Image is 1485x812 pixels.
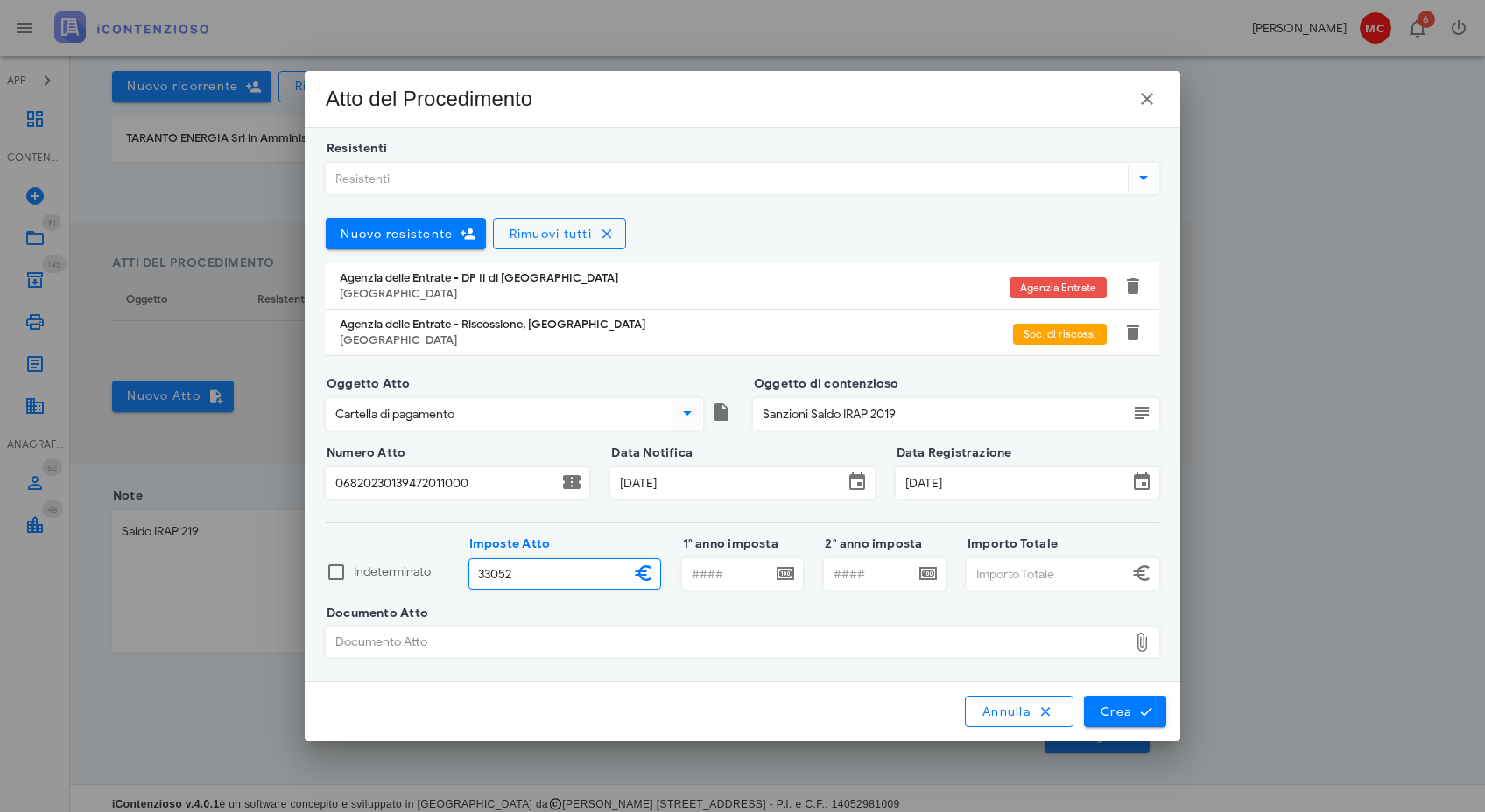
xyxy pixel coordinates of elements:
[606,444,693,462] label: Data Notifica
[326,218,486,249] button: Nuovo resistente
[965,696,1073,727] button: Annulla
[508,227,592,241] span: Rimuovi tutti
[1123,322,1144,343] button: Elimina
[327,628,1128,656] div: Documento Atto
[326,85,532,113] div: Atto del Procedimento
[683,559,772,589] input: ####
[327,164,1124,193] input: Resistenti
[321,444,405,462] label: Numero Atto
[340,318,1013,332] div: Agenzia delle Entrate - Riscossione, [GEOGRAPHIC_DATA]
[891,444,1012,462] label: Data Registrazione
[354,563,447,581] label: Indeterminato
[1100,703,1151,719] span: Crea
[321,375,411,393] label: Oggetto Atto
[982,703,1057,719] span: Annulla
[754,399,1128,429] input: Oggetto di contenzioso
[340,287,1010,301] div: [GEOGRAPHIC_DATA]
[340,333,1013,347] div: [GEOGRAPHIC_DATA]
[321,605,428,622] label: Documento Atto
[340,271,1010,285] div: Agenzia delle Entrate - DP II di [GEOGRAPHIC_DATA]
[749,375,899,393] label: Oggetto di contenzioso
[820,535,922,553] label: 2° anno imposta
[340,227,453,241] span: Nuovo resistente
[321,140,387,157] label: Resistenti
[327,399,668,429] input: Oggetto Atto
[464,535,551,553] label: Imposte Atto
[327,468,558,498] input: Numero Atto
[825,559,914,589] input: ####
[1084,696,1166,727] button: Crea
[1123,276,1144,297] button: Elimina
[962,535,1058,553] label: Importo Totale
[469,559,630,589] input: Imposte Atto
[1024,324,1096,345] span: Soc. di riscoss.
[968,559,1128,589] input: Importo Totale
[493,218,626,249] button: Rimuovi tutti
[678,535,778,553] label: 1° anno imposta
[1020,277,1096,298] span: Agenzia Entrate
